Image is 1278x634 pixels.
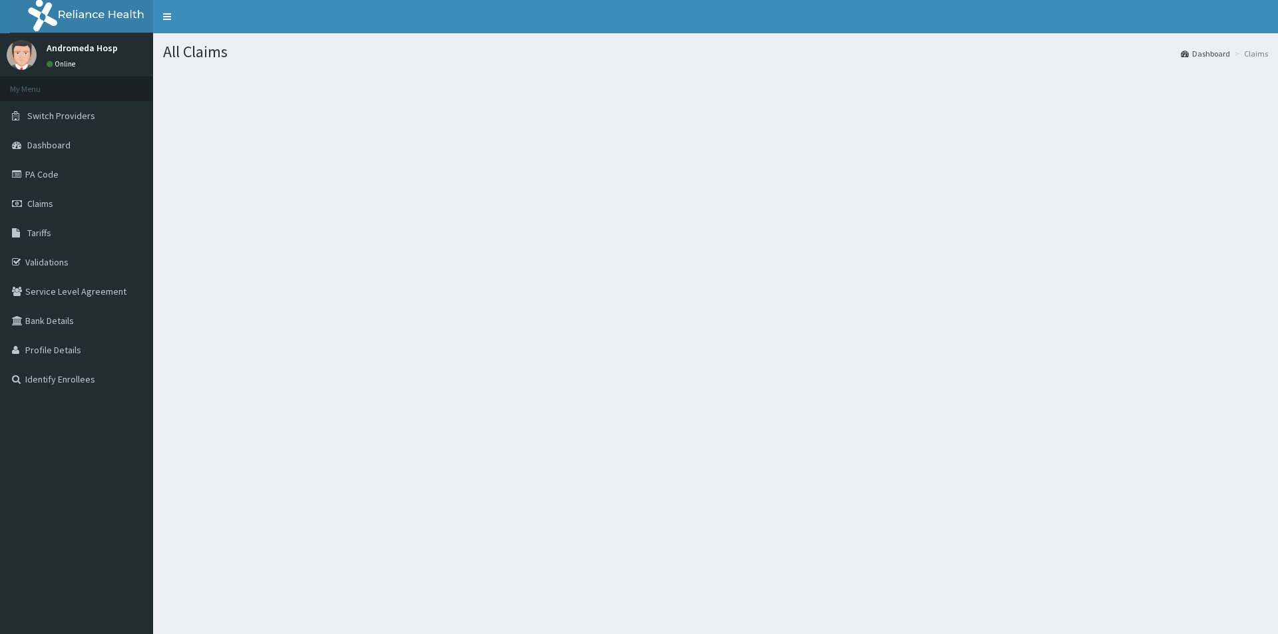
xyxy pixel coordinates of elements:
[27,139,71,151] span: Dashboard
[27,227,51,239] span: Tariffs
[27,110,95,122] span: Switch Providers
[1231,48,1268,59] li: Claims
[163,43,1268,61] h1: All Claims
[47,59,79,69] a: Online
[27,198,53,210] span: Claims
[7,40,37,70] img: User Image
[1181,48,1230,59] a: Dashboard
[47,43,118,53] p: Andromeda Hosp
